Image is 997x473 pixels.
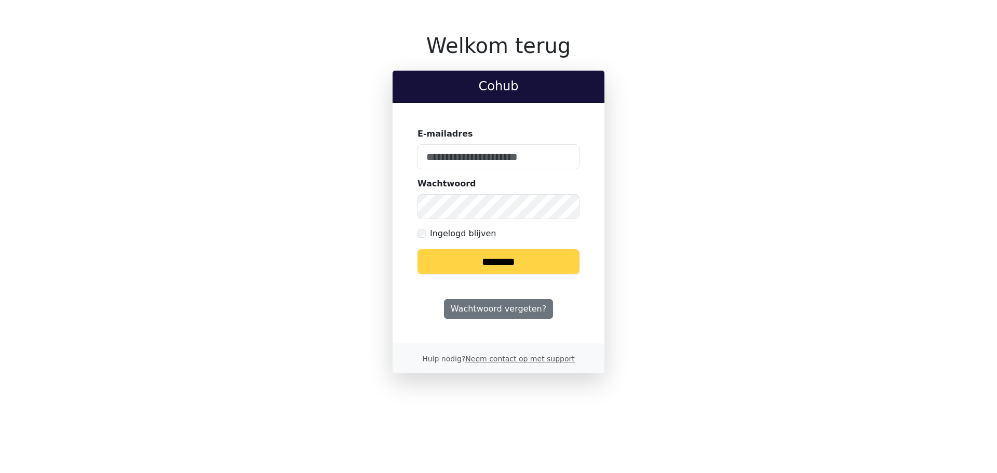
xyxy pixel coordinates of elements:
label: Ingelogd blijven [430,227,496,240]
small: Hulp nodig? [422,355,575,363]
h1: Welkom terug [393,33,604,58]
h2: Cohub [401,79,596,94]
label: Wachtwoord [417,178,476,190]
label: E-mailadres [417,128,473,140]
a: Wachtwoord vergeten? [444,299,553,319]
a: Neem contact op met support [465,355,574,363]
